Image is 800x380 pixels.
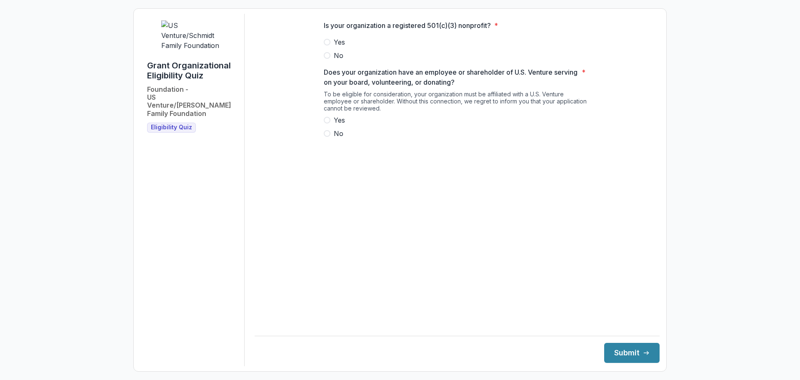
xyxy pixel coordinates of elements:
[161,20,224,50] img: US Venture/Schmidt Family Foundation
[334,37,345,47] span: Yes
[334,128,343,138] span: No
[324,67,578,87] p: Does your organization have an employee or shareholder of U.S. Venture serving on your board, vol...
[324,20,491,30] p: Is your organization a registered 501(c)(3) nonprofit?
[334,115,345,125] span: Yes
[147,86,237,118] h2: Foundation - US Venture/[PERSON_NAME] Family Foundation
[334,50,343,60] span: No
[147,60,237,81] h1: Grant Organizational Eligibility Quiz
[604,343,660,363] button: Submit
[324,91,590,115] div: To be eligible for consideration, your organization must be affiliated with a U.S. Venture employ...
[151,124,192,131] span: Eligibility Quiz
